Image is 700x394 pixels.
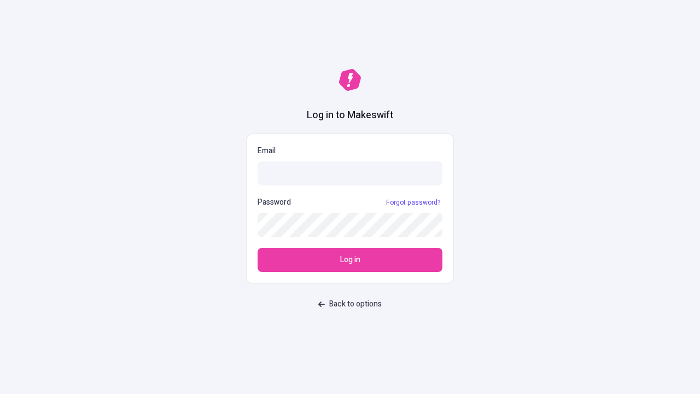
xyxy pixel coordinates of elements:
[258,145,442,157] p: Email
[384,198,442,207] a: Forgot password?
[258,196,291,208] p: Password
[258,248,442,272] button: Log in
[329,298,382,310] span: Back to options
[312,294,388,314] button: Back to options
[307,108,393,123] h1: Log in to Makeswift
[340,254,360,266] span: Log in
[258,161,442,186] input: Email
